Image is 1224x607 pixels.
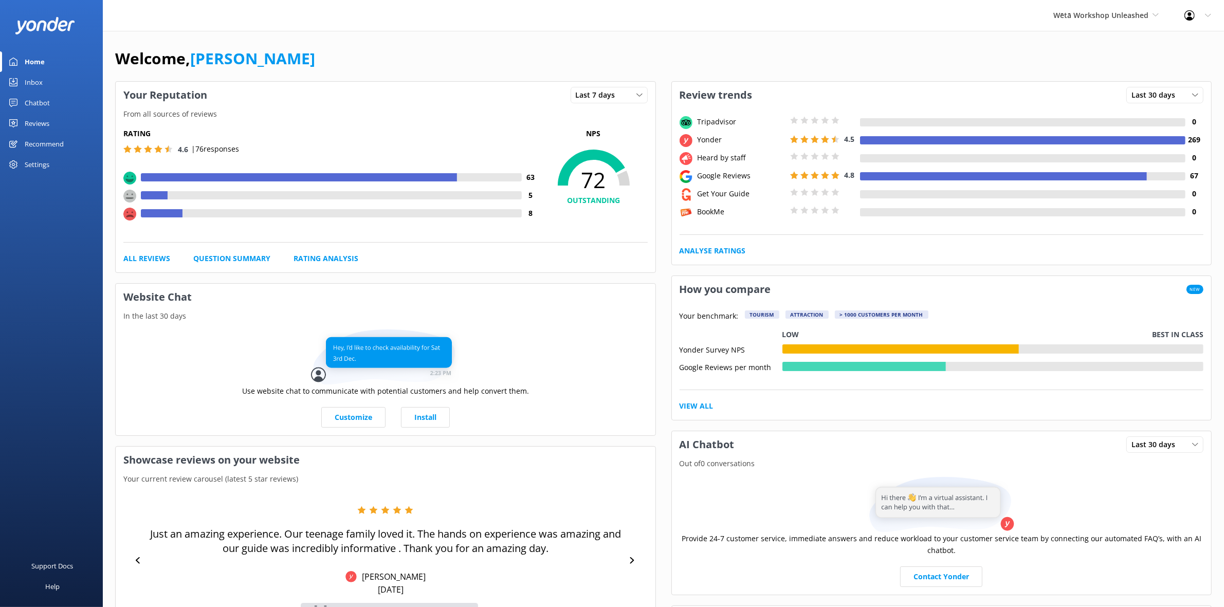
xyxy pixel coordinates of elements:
h3: Website Chat [116,284,655,310]
div: Get Your Guide [695,188,788,199]
h4: 0 [1185,116,1203,127]
div: Inbox [25,72,43,93]
a: [PERSON_NAME] [190,48,315,69]
p: Low [782,329,799,340]
h4: 8 [522,208,540,219]
p: | 76 responses [191,143,239,155]
div: Tourism [745,310,779,319]
h3: How you compare [672,276,779,303]
span: New [1186,285,1203,294]
h3: Your Reputation [116,82,215,108]
span: 4.8 [845,170,855,180]
div: Attraction [785,310,829,319]
h4: 0 [1185,188,1203,199]
h3: Review trends [672,82,760,108]
div: Yonder Survey NPS [680,344,782,354]
a: Contact Yonder [900,566,982,587]
a: Customize [321,407,386,428]
div: Reviews [25,113,49,134]
span: Last 30 days [1131,439,1181,450]
div: Chatbot [25,93,50,113]
p: NPS [540,128,648,139]
span: 4.5 [845,134,855,144]
h4: 0 [1185,152,1203,163]
p: In the last 30 days [116,310,655,322]
h4: 0 [1185,206,1203,217]
h3: AI Chatbot [672,431,742,458]
h4: 67 [1185,170,1203,181]
a: Rating Analysis [294,253,358,264]
span: Last 30 days [1131,89,1181,101]
p: Your current review carousel (latest 5 star reviews) [116,473,655,485]
a: Question Summary [193,253,270,264]
p: [PERSON_NAME] [357,571,426,582]
img: assistant... [867,477,1016,533]
div: Help [45,576,60,597]
h3: Showcase reviews on your website [116,447,655,473]
a: Analyse Ratings [680,245,746,256]
div: Yonder [695,134,788,145]
img: conversation... [311,329,460,385]
h4: OUTSTANDING [540,195,648,206]
span: 72 [540,167,648,193]
div: > 1000 customers per month [835,310,928,319]
p: Just an amazing experience. Our teenage family loved it. The hands on experience was amazing and ... [150,527,622,556]
div: BookMe [695,206,788,217]
div: Heard by staff [695,152,788,163]
a: View All [680,400,714,412]
p: Provide 24-7 customer service, immediate answers and reduce workload to your customer service tea... [680,533,1204,556]
a: Install [401,407,450,428]
span: 4.6 [178,144,188,154]
div: Google Reviews [695,170,788,181]
div: Tripadvisor [695,116,788,127]
img: yonder-white-logo.png [15,17,75,34]
h1: Welcome, [115,46,315,71]
div: Settings [25,154,49,175]
h4: 63 [522,172,540,183]
div: Support Docs [32,556,74,576]
p: From all sources of reviews [116,108,655,120]
p: Your benchmark: [680,310,739,323]
h4: 5 [522,190,540,201]
p: Out of 0 conversations [672,458,1212,469]
span: Last 7 days [576,89,622,101]
p: Use website chat to communicate with potential customers and help convert them. [242,385,529,397]
img: Yonder [345,571,357,582]
div: Recommend [25,134,64,154]
a: All Reviews [123,253,170,264]
h4: 269 [1185,134,1203,145]
p: [DATE] [378,584,404,595]
h5: Rating [123,128,540,139]
p: Best in class [1152,329,1203,340]
div: Google Reviews per month [680,362,782,371]
div: Home [25,51,45,72]
span: Wētā Workshop Unleashed [1053,10,1148,20]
